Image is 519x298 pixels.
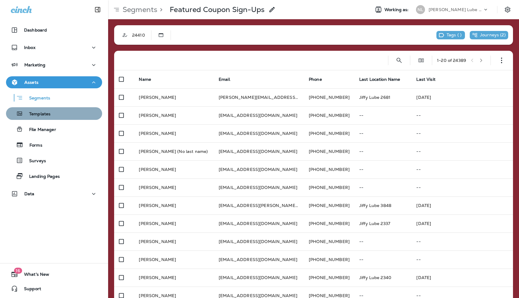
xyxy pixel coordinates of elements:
[23,127,56,133] p: File Manager
[304,142,354,160] td: [PHONE_NUMBER]
[134,124,214,142] td: [PERSON_NAME]
[23,111,50,117] p: Templates
[416,239,508,244] p: --
[214,269,304,287] td: [EMAIL_ADDRESS][DOMAIN_NAME]
[354,196,412,214] td: Jiffy Lube 3848
[134,106,214,124] td: [PERSON_NAME]
[6,59,102,71] button: Marketing
[23,96,50,102] p: Segments
[359,239,407,244] p: --
[23,158,46,164] p: Surveys
[214,124,304,142] td: [EMAIL_ADDRESS][DOMAIN_NAME]
[219,77,230,82] span: Email
[134,269,214,287] td: [PERSON_NAME]
[359,77,400,82] span: Last Location Name
[437,58,466,63] div: 1 - 20 of 24389
[384,7,410,12] span: Working as:
[214,178,304,196] td: [EMAIL_ADDRESS][DOMAIN_NAME]
[6,283,102,295] button: Support
[354,269,412,287] td: Jiffy Lube 2340
[447,32,462,38] p: Tags ( )
[6,138,102,151] button: Forms
[359,185,407,190] p: --
[359,113,407,118] p: --
[214,142,304,160] td: [EMAIL_ADDRESS][DOMAIN_NAME]
[411,88,513,106] td: [DATE]
[214,88,304,106] td: [PERSON_NAME][EMAIL_ADDRESS][DOMAIN_NAME]
[120,5,157,14] p: Segments
[359,293,407,298] p: --
[393,54,405,66] button: Search Segments
[359,257,407,262] p: --
[24,80,38,85] p: Assets
[416,167,508,172] p: --
[309,77,322,82] span: Phone
[214,251,304,269] td: [EMAIL_ADDRESS][DOMAIN_NAME]
[89,4,106,16] button: Collapse Sidebar
[416,5,425,14] div: NL
[354,214,412,233] td: Jiffy Lube 2337
[359,131,407,136] p: --
[18,286,41,293] span: Support
[23,174,60,180] p: Landing Pages
[6,123,102,135] button: File Manager
[134,88,214,106] td: [PERSON_NAME]
[6,154,102,167] button: Surveys
[6,170,102,182] button: Landing Pages
[416,131,508,136] p: --
[214,214,304,233] td: [EMAIL_ADDRESS][DOMAIN_NAME]
[14,268,22,274] span: 16
[214,233,304,251] td: [EMAIL_ADDRESS][DOMAIN_NAME]
[304,251,354,269] td: [PHONE_NUMBER]
[6,24,102,36] button: Dashboard
[6,91,102,104] button: Segments
[416,113,508,118] p: --
[416,77,435,82] span: Last Visit
[416,293,508,298] p: --
[119,29,131,41] button: Customer Only
[134,178,214,196] td: [PERSON_NAME]
[157,5,162,14] p: >
[304,233,354,251] td: [PHONE_NUMBER]
[436,31,465,39] div: This segment has no tags
[134,214,214,233] td: [PERSON_NAME]
[354,88,412,106] td: Jiffy Lube 2681
[134,160,214,178] td: [PERSON_NAME]
[170,5,265,14] p: Featured Coupon Sign-Ups
[304,160,354,178] td: [PHONE_NUMBER]
[24,45,35,50] p: Inbox
[134,142,214,160] td: [PERSON_NAME] (No last name)
[304,88,354,106] td: [PHONE_NUMBER]
[214,196,304,214] td: [EMAIL_ADDRESS][PERSON_NAME][DOMAIN_NAME]
[6,41,102,53] button: Inbox
[359,167,407,172] p: --
[416,257,508,262] p: --
[24,62,45,67] p: Marketing
[480,32,506,38] p: Journeys ( 2 )
[304,269,354,287] td: [PHONE_NUMBER]
[304,178,354,196] td: [PHONE_NUMBER]
[24,28,47,32] p: Dashboard
[304,106,354,124] td: [PHONE_NUMBER]
[6,76,102,88] button: Assets
[6,188,102,200] button: Data
[304,196,354,214] td: [PHONE_NUMBER]
[411,269,513,287] td: [DATE]
[304,214,354,233] td: [PHONE_NUMBER]
[131,33,151,38] div: 24410
[416,185,508,190] p: --
[214,106,304,124] td: [EMAIL_ADDRESS][DOMAIN_NAME]
[23,143,42,148] p: Forms
[139,77,151,82] span: Name
[18,272,49,279] span: What's New
[359,149,407,154] p: --
[429,7,483,12] p: [PERSON_NAME] Lube Centers, Inc
[6,268,102,280] button: 16What's New
[502,4,513,15] button: Settings
[155,29,167,41] button: Static
[6,107,102,120] button: Templates
[214,160,304,178] td: [EMAIL_ADDRESS][DOMAIN_NAME]
[304,124,354,142] td: [PHONE_NUMBER]
[411,196,513,214] td: [DATE]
